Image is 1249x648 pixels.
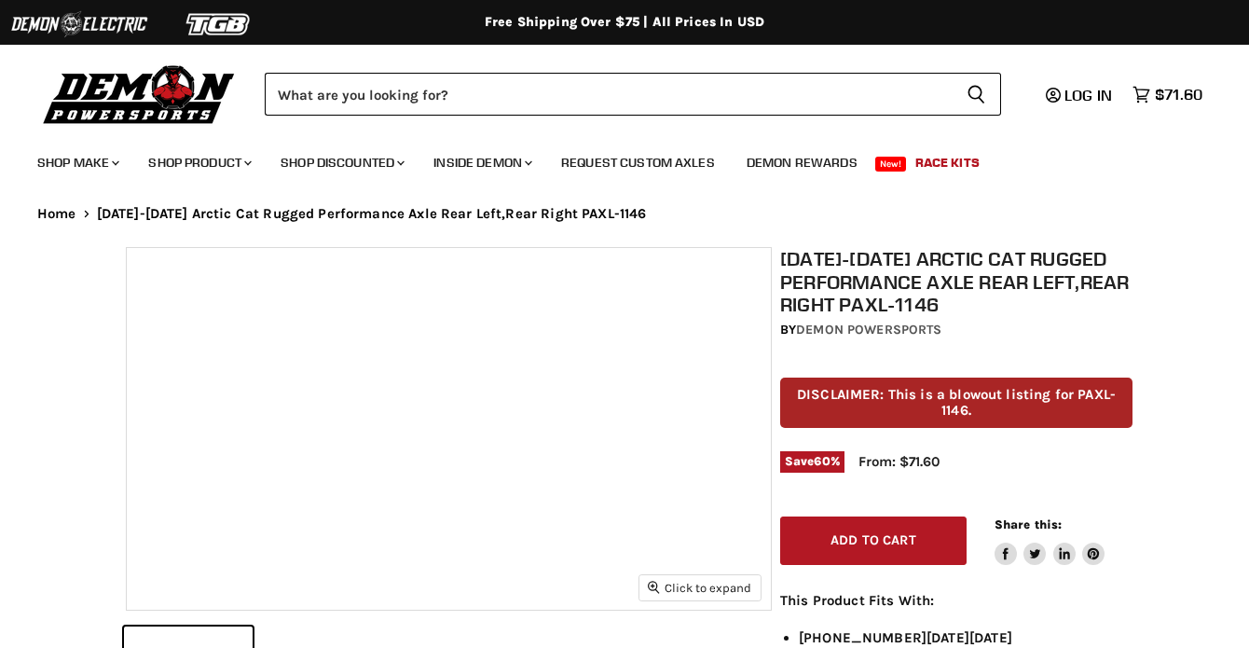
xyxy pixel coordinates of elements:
[9,7,149,42] img: Demon Electric Logo 2
[134,144,263,182] a: Shop Product
[265,73,1001,116] form: Product
[875,157,907,172] span: New!
[1064,86,1112,104] span: Log in
[830,532,916,548] span: Add to cart
[995,517,1105,566] aside: Share this:
[995,517,1062,531] span: Share this:
[780,247,1132,316] h1: [DATE]-[DATE] Arctic Cat Rugged Performance Axle Rear Left,Rear Right PAXL-1146
[952,73,1001,116] button: Search
[796,322,941,338] a: Demon Powersports
[97,206,647,222] span: [DATE]-[DATE] Arctic Cat Rugged Performance Axle Rear Left,Rear Right PAXL-1146
[149,7,289,42] img: TGB Logo 2
[780,320,1132,340] div: by
[901,144,994,182] a: Race Kits
[265,73,952,116] input: Search
[1037,87,1123,103] a: Log in
[814,454,830,468] span: 60
[1123,81,1212,108] a: $71.60
[733,144,872,182] a: Demon Rewards
[267,144,416,182] a: Shop Discounted
[639,575,761,600] button: Click to expand
[1155,86,1202,103] span: $71.60
[37,206,76,222] a: Home
[23,136,1198,182] ul: Main menu
[780,517,967,566] button: Add to cart
[547,144,729,182] a: Request Custom Axles
[780,378,1132,429] p: DISCLAIMER: This is a blowout listing for PAXL-1146.
[858,453,940,470] span: From: $71.60
[37,61,241,127] img: Demon Powersports
[648,581,751,595] span: Click to expand
[23,144,130,182] a: Shop Make
[780,589,1132,612] p: This Product Fits With:
[419,144,543,182] a: Inside Demon
[780,451,844,472] span: Save %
